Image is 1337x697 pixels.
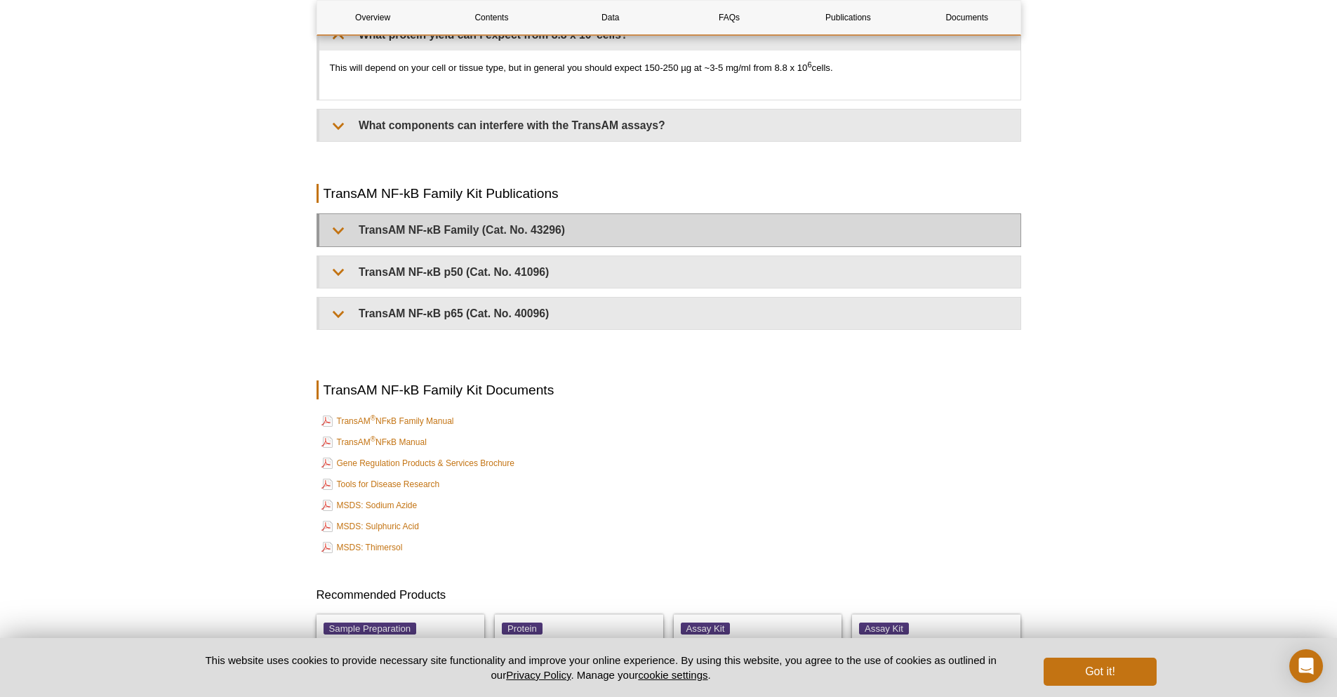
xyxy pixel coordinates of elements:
[324,623,417,635] span: Sample Preparation
[681,636,835,657] p: TransAM Nrf2
[506,669,571,681] a: Privacy Policy
[792,1,904,34] a: Publications
[319,298,1020,329] summary: TransAM NF-κB p65 (Cat. No. 40096)
[321,434,427,451] a: TransAM®NFκB Manual
[324,636,478,657] p: Nuclear Extract Kit
[859,636,1013,657] p: TransAM NFATc1
[371,435,375,443] sup: ®
[317,380,1021,399] h2: TransAM NF-kB Family Kit Documents
[911,1,1023,34] a: Documents
[321,539,403,556] a: MSDS: Thimersol
[673,1,785,34] a: FAQs
[859,623,909,635] span: Assay Kit
[181,653,1021,682] p: This website uses cookies to provide necessary site functionality and improve your online experie...
[317,1,429,34] a: Overview
[681,623,731,635] span: Assay Kit
[321,476,440,493] a: Tools for Disease Research
[807,60,811,69] sup: 6
[319,109,1020,141] summary: What components can interfere with the TransAM assays?
[319,256,1020,288] summary: TransAM NF-κB p50 (Cat. No. 41096)
[321,413,454,430] a: TransAM®NFκB Family Manual
[1044,658,1156,686] button: Got it!
[495,614,663,671] a: Protein Recombinant NFkB p65 protein
[502,636,656,657] p: Recombinant NFkB p65 protein
[321,518,419,535] a: MSDS: Sulphuric Acid
[436,1,547,34] a: Contents
[852,614,1020,671] a: Assay Kit TransAM NFATc1
[321,497,418,514] a: MSDS: Sodium Azide
[317,587,1021,604] h3: Recommended Products
[502,623,543,635] span: Protein
[319,214,1020,246] summary: TransAM NF-κB Family (Cat. No. 43296)
[554,1,666,34] a: Data
[317,184,1021,203] h2: TransAM NF-kB Family Kit Publications
[330,61,1010,75] p: This will depend on your cell or tissue type, but in general you should expect 150-250 µg at ~3-5...
[592,26,597,36] sup: 6
[638,669,707,681] button: cookie settings
[1289,649,1323,683] div: Open Intercom Messenger
[317,614,485,671] a: Sample Preparation Nuclear Extract Kit
[321,455,514,472] a: Gene Regulation Products & Services Brochure
[371,414,375,422] sup: ®
[674,614,842,671] a: Assay Kit TransAM Nrf2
